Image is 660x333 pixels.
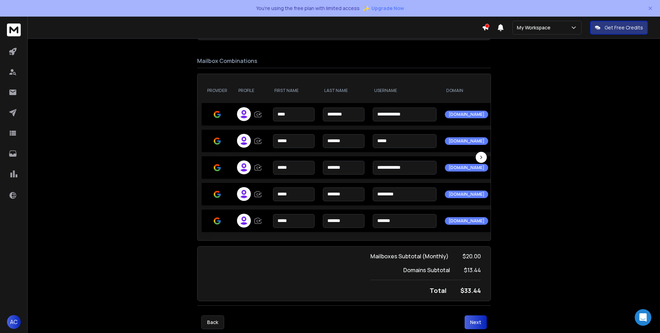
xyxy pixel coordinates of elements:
button: Scroll to see more [476,152,487,163]
th: Username [369,82,441,99]
button: ✨Upgrade Now [362,1,404,15]
button: Back [201,315,224,329]
button: AC [7,315,21,329]
div: [DOMAIN_NAME] [445,217,488,225]
h4: Total [430,286,447,295]
button: Get Free Credits [590,21,648,35]
div: [DOMAIN_NAME] [445,111,488,118]
p: Get Free Credits [605,24,643,31]
div: [DOMAIN_NAME] [445,137,488,145]
h2: $ 20.00 [463,252,481,260]
div: Open Intercom Messenger [635,309,651,326]
h2: $ 13.44 [464,266,481,274]
h2: $ 33.44 [460,286,481,295]
h4: Mailboxes Subtotal (Monthly) [370,252,449,260]
p: You're using the free plan with limited access [256,5,360,12]
th: Last Name [319,82,369,99]
th: Provider [202,82,233,99]
p: Mailbox Combinations [197,57,491,68]
span: Upgrade Now [371,5,404,12]
th: Profile [233,82,269,99]
h4: Domains Subtotal [403,266,450,274]
th: First Name [269,82,319,99]
p: My Workspace [517,24,553,31]
button: Next [465,315,487,329]
div: [DOMAIN_NAME] [445,191,488,198]
span: ✨ [362,3,370,13]
th: Domain [441,82,492,99]
div: [DOMAIN_NAME] [445,164,488,172]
